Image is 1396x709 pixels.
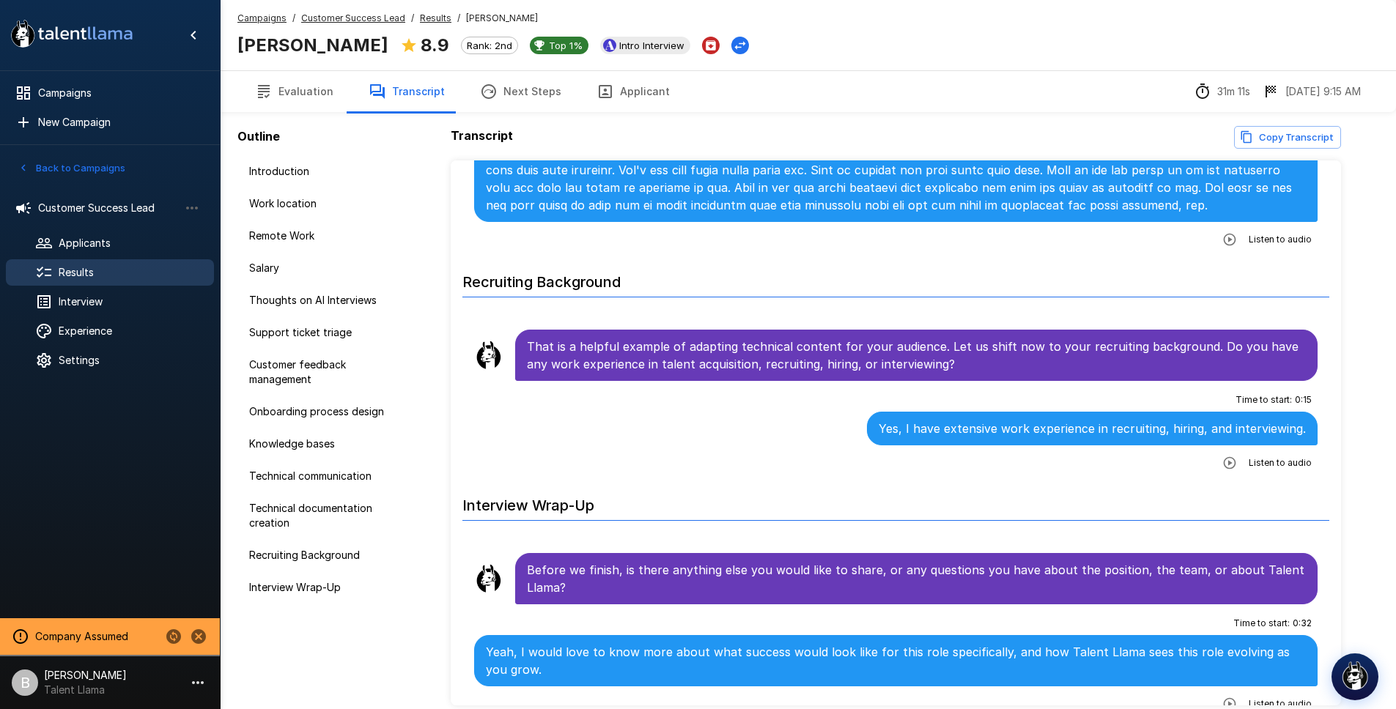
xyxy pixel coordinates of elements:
button: Transcript [351,71,462,112]
img: llama_clean.png [474,564,503,593]
div: Introduction [237,158,407,185]
span: / [292,11,295,26]
b: [PERSON_NAME] [237,34,388,56]
h6: Recruiting Background [462,259,1330,297]
img: ashbyhq_logo.jpeg [603,39,616,52]
u: Customer Success Lead [301,12,405,23]
div: Remote Work [237,223,407,249]
span: Top 1% [543,40,588,51]
span: Onboarding process design [249,404,396,419]
span: Customer feedback management [249,357,396,387]
span: Introduction [249,164,396,179]
span: Interview Wrap-Up [249,580,396,595]
p: That is a helpful example of adapting technical content for your audience. Let us shift now to yo... [527,338,1307,373]
h6: Interview Wrap-Up [462,482,1330,521]
div: Work location [237,190,407,217]
div: Salary [237,255,407,281]
button: Change Stage [731,37,749,54]
div: Customer feedback management [237,352,407,393]
span: Support ticket triage [249,325,396,340]
button: Copy transcript [1234,126,1341,149]
button: Next Steps [462,71,579,112]
span: Thoughts on AI Interviews [249,293,396,308]
span: 0 : 15 [1295,393,1312,407]
u: Campaigns [237,12,287,23]
span: Time to start : [1236,393,1292,407]
span: Knowledge bases [249,437,396,451]
b: Outline [237,129,280,144]
div: View profile in Ashby [600,37,690,54]
p: Yes, I have extensive work experience in recruiting, hiring, and interviewing. [879,420,1306,437]
span: 0 : 32 [1293,616,1312,631]
div: Support ticket triage [237,319,407,346]
b: 8.9 [421,34,449,56]
span: Technical communication [249,469,396,483]
b: Transcript [451,128,513,143]
div: Knowledge bases [237,431,407,457]
div: Interview Wrap-Up [237,574,407,601]
div: Technical documentation creation [237,495,407,536]
span: [PERSON_NAME] [466,11,538,26]
button: Applicant [579,71,687,112]
div: Recruiting Background [237,542,407,568]
div: The time between starting and completing the interview [1194,83,1250,100]
span: / [411,11,414,26]
u: Results [420,12,451,23]
p: 31m 11s [1217,84,1250,99]
div: Thoughts on AI Interviews [237,287,407,313]
span: Salary [249,261,396,275]
span: Rank: 2nd [462,40,517,51]
div: Technical communication [237,463,407,489]
span: Intro Interview [613,40,690,51]
div: The date and time when the interview was completed [1262,83,1361,100]
span: Listen to audio [1249,456,1312,470]
img: logo_glasses@2x.png [1340,661,1370,690]
div: Onboarding process design [237,398,407,425]
span: Listen to audio [1249,232,1312,247]
span: Recruiting Background [249,548,396,563]
span: / [457,11,460,26]
img: llama_clean.png [474,341,503,370]
p: Before we finish, is there anything else you would like to share, or any questions you have about... [527,561,1307,596]
span: Technical documentation creation [249,501,396,530]
span: Remote Work [249,229,396,243]
button: Evaluation [237,71,351,112]
p: Yeah, I would love to know more about what success would look like for this role specifically, an... [486,643,1307,678]
span: Time to start : [1233,616,1290,631]
span: Work location [249,196,396,211]
button: Archive Applicant [702,37,720,54]
p: [DATE] 9:15 AM [1285,84,1361,99]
